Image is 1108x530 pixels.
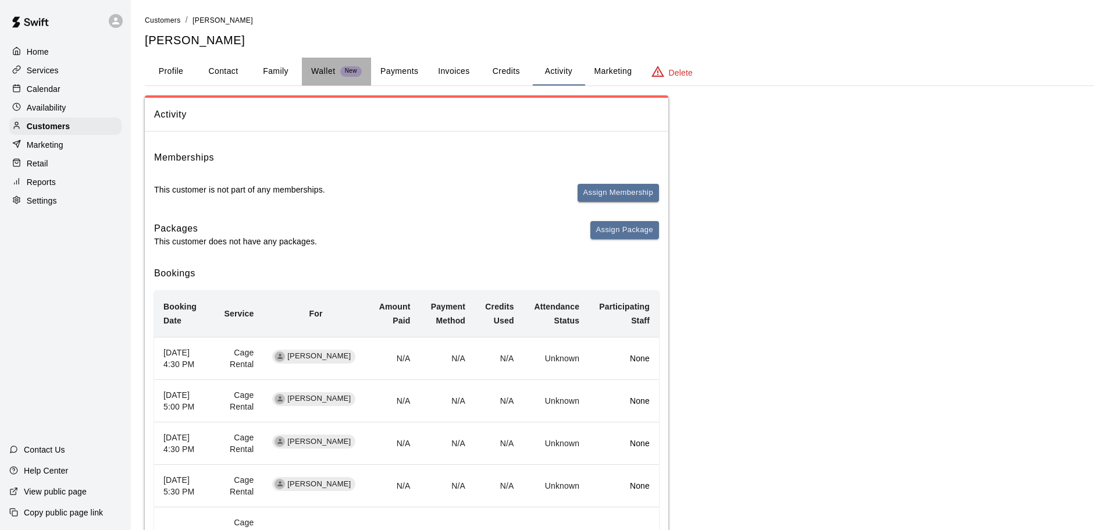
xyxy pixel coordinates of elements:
[532,58,585,86] button: Activity
[145,33,1094,48] h5: [PERSON_NAME]
[523,422,589,465] td: Unknown
[9,43,122,61] a: Home
[27,46,49,58] p: Home
[590,221,659,239] button: Assign Package
[475,337,523,379] td: N/A
[24,465,68,476] p: Help Center
[154,184,325,195] p: This customer is not part of any memberships.
[9,192,122,209] a: Settings
[598,480,650,492] p: None
[154,422,208,465] th: [DATE] 4:30 PM
[208,337,263,379] td: Cage Rental
[485,302,514,325] b: Credits Used
[275,479,285,489] div: Thomas Portaro
[9,173,122,191] a: Reports
[371,58,427,86] button: Payments
[369,380,420,422] td: N/A
[475,465,523,507] td: N/A
[9,80,122,98] a: Calendar
[475,422,523,465] td: N/A
[9,99,122,116] a: Availability
[24,444,65,456] p: Contact Us
[154,236,317,247] p: This customer does not have any packages.
[585,58,641,86] button: Marketing
[9,118,122,135] a: Customers
[669,67,693,79] p: Delete
[431,302,465,325] b: Payment Method
[275,436,285,447] div: Thomas Portaro
[145,14,1094,27] nav: breadcrumb
[27,120,70,132] p: Customers
[154,266,659,281] h6: Bookings
[154,150,214,165] h6: Memberships
[275,394,285,404] div: Thomas Portaro
[27,158,48,169] p: Retail
[24,507,103,518] p: Copy public page link
[27,139,63,151] p: Marketing
[419,380,475,422] td: N/A
[27,176,56,188] p: Reports
[154,221,317,236] h6: Packages
[475,380,523,422] td: N/A
[309,309,323,318] b: For
[9,62,122,79] a: Services
[419,337,475,379] td: N/A
[154,465,208,507] th: [DATE] 5:30 PM
[197,58,250,86] button: Contact
[145,58,1094,86] div: basic tabs example
[9,136,122,154] a: Marketing
[154,107,659,122] span: Activity
[27,195,57,207] p: Settings
[578,184,659,202] button: Assign Membership
[27,83,60,95] p: Calendar
[9,155,122,172] a: Retail
[283,479,355,490] span: [PERSON_NAME]
[163,302,197,325] b: Booking Date
[250,58,302,86] button: Family
[311,65,336,77] p: Wallet
[27,102,66,113] p: Availability
[598,395,650,407] p: None
[599,302,650,325] b: Participating Staff
[419,465,475,507] td: N/A
[145,16,181,24] span: Customers
[27,65,59,76] p: Services
[598,437,650,449] p: None
[145,15,181,24] a: Customers
[283,436,355,447] span: [PERSON_NAME]
[369,465,420,507] td: N/A
[283,351,355,362] span: [PERSON_NAME]
[208,465,263,507] td: Cage Rental
[340,67,362,75] span: New
[534,302,579,325] b: Attendance Status
[208,422,263,465] td: Cage Rental
[480,58,532,86] button: Credits
[523,337,589,379] td: Unknown
[523,380,589,422] td: Unknown
[24,486,87,497] p: View public page
[598,353,650,364] p: None
[283,393,355,404] span: [PERSON_NAME]
[154,337,208,379] th: [DATE] 4:30 PM
[154,380,208,422] th: [DATE] 5:00 PM
[145,58,197,86] button: Profile
[379,302,411,325] b: Amount Paid
[427,58,480,86] button: Invoices
[369,337,420,379] td: N/A
[193,16,253,24] span: [PERSON_NAME]
[419,422,475,465] td: N/A
[523,465,589,507] td: Unknown
[208,380,263,422] td: Cage Rental
[224,309,254,318] b: Service
[369,422,420,465] td: N/A
[275,351,285,362] div: Thomas Portaro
